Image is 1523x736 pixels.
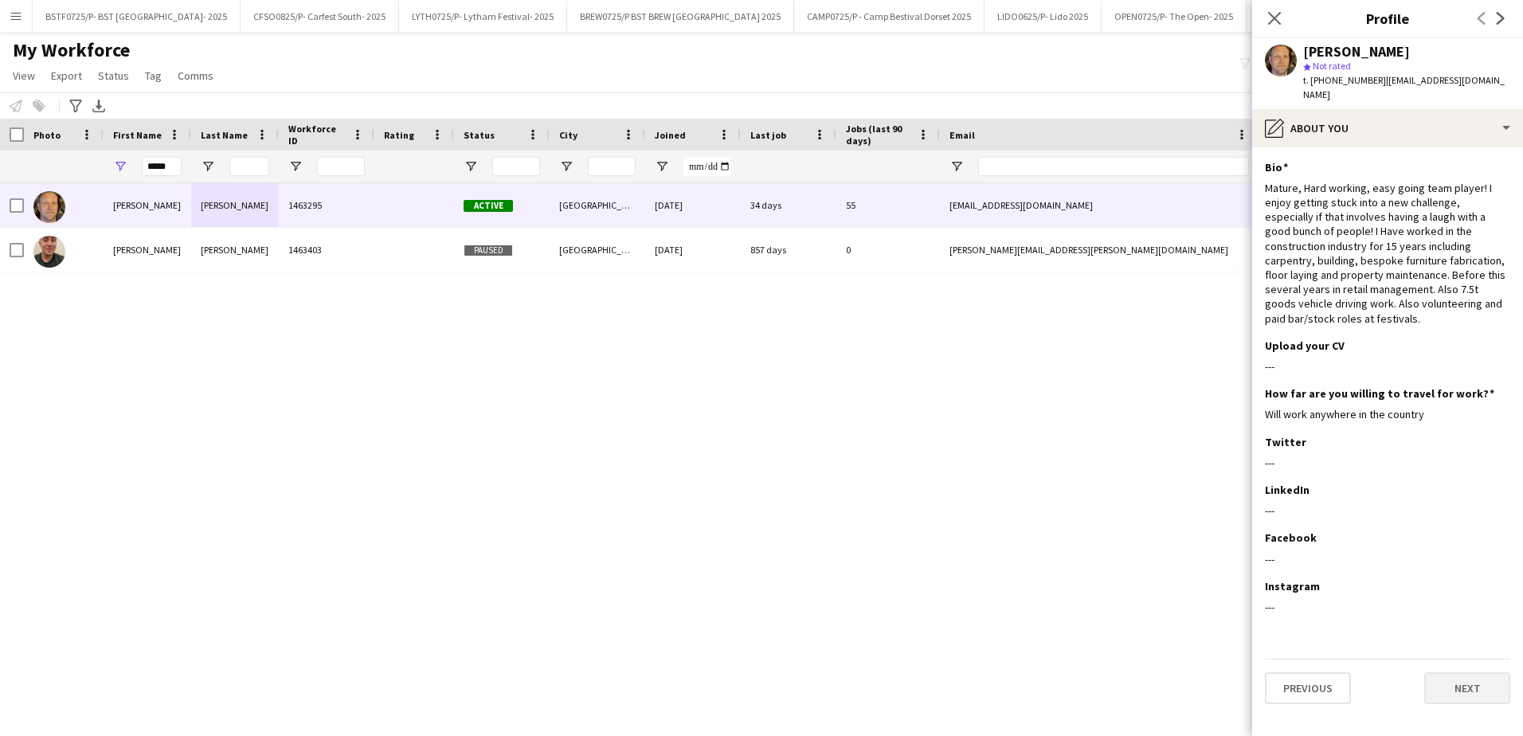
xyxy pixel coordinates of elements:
[1265,456,1510,470] div: ---
[940,183,1259,227] div: [EMAIL_ADDRESS][DOMAIN_NAME]
[104,228,191,272] div: [PERSON_NAME]
[288,159,303,174] button: Open Filter Menu
[1424,672,1510,704] button: Next
[464,245,513,256] span: Paused
[201,159,215,174] button: Open Filter Menu
[1265,339,1345,353] h3: Upload your CV
[13,69,35,83] span: View
[142,157,182,176] input: First Name Filter Input
[241,1,399,32] button: CFSO0825/P- Carfest South- 2025
[317,157,365,176] input: Workforce ID Filter Input
[741,183,836,227] div: 34 days
[550,183,645,227] div: [GEOGRAPHIC_DATA]
[464,129,495,141] span: Status
[1265,181,1510,326] div: Mature, Hard working, easy going team player! I enjoy getting stuck into a new challenge, especia...
[33,129,61,141] span: Photo
[1265,359,1510,374] div: ---
[645,228,741,272] div: [DATE]
[567,1,794,32] button: BREW0725/P BST BREW [GEOGRAPHIC_DATA] 2025
[45,65,88,86] a: Export
[113,159,127,174] button: Open Filter Menu
[178,69,213,83] span: Comms
[1247,1,1405,32] button: APEA0825/P- All Points East- 2025
[741,228,836,272] div: 857 days
[66,96,85,115] app-action-btn: Advanced filters
[464,200,513,212] span: Active
[33,1,241,32] button: BSTF0725/P- BST [GEOGRAPHIC_DATA]- 2025
[655,159,669,174] button: Open Filter Menu
[6,65,41,86] a: View
[683,157,731,176] input: Joined Filter Input
[550,228,645,272] div: [GEOGRAPHIC_DATA]
[1265,672,1351,704] button: Previous
[98,69,129,83] span: Status
[51,69,82,83] span: Export
[949,159,964,174] button: Open Filter Menu
[1252,8,1523,29] h3: Profile
[1102,1,1247,32] button: OPEN0725/P- The Open- 2025
[949,129,975,141] span: Email
[655,129,686,141] span: Joined
[139,65,168,86] a: Tag
[171,65,220,86] a: Comms
[1265,579,1320,593] h3: Instagram
[89,96,108,115] app-action-btn: Export XLSX
[92,65,135,86] a: Status
[1313,60,1351,72] span: Not rated
[113,129,162,141] span: First Name
[559,159,574,174] button: Open Filter Menu
[279,183,374,227] div: 1463295
[645,183,741,227] div: [DATE]
[1265,386,1494,401] h3: How far are you willing to travel for work?
[288,123,346,147] span: Workforce ID
[33,191,65,223] img: Arron Jennison
[985,1,1102,32] button: LIDO0625/P- Lido 2025
[559,129,577,141] span: City
[201,129,248,141] span: Last Name
[191,228,279,272] div: [PERSON_NAME]
[191,183,279,227] div: [PERSON_NAME]
[13,38,130,62] span: My Workforce
[229,157,269,176] input: Last Name Filter Input
[279,228,374,272] div: 1463403
[846,123,911,147] span: Jobs (last 90 days)
[1265,552,1510,566] div: ---
[104,183,191,227] div: [PERSON_NAME]
[750,129,786,141] span: Last job
[588,157,636,176] input: City Filter Input
[464,159,478,174] button: Open Filter Menu
[940,228,1259,272] div: [PERSON_NAME][EMAIL_ADDRESS][PERSON_NAME][DOMAIN_NAME]
[1303,45,1410,59] div: [PERSON_NAME]
[145,69,162,83] span: Tag
[836,183,940,227] div: 55
[978,157,1249,176] input: Email Filter Input
[1303,74,1505,100] span: | [EMAIL_ADDRESS][DOMAIN_NAME]
[1265,483,1310,497] h3: LinkedIn
[492,157,540,176] input: Status Filter Input
[794,1,985,32] button: CAMP0725/P - Camp Bestival Dorset 2025
[1252,109,1523,147] div: About you
[1265,530,1317,545] h3: Facebook
[1265,160,1288,174] h3: Bio
[1265,435,1306,449] h3: Twitter
[1265,407,1510,421] div: Will work anywhere in the country
[836,228,940,272] div: 0
[399,1,567,32] button: LYTH0725/P- Lytham Festival- 2025
[1265,600,1510,614] div: ---
[1265,503,1510,518] div: ---
[1303,74,1386,86] span: t. [PHONE_NUMBER]
[33,236,65,268] img: Darron Mckinnon
[384,129,414,141] span: Rating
